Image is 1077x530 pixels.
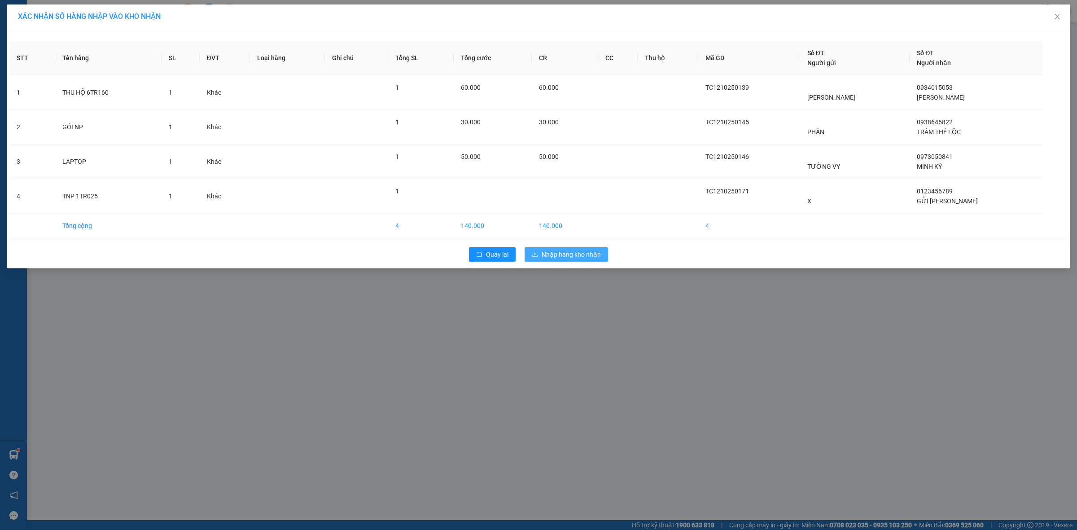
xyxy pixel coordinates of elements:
[461,153,481,160] span: 50.000
[917,118,953,126] span: 0938646822
[169,193,172,200] span: 1
[705,153,749,160] span: TC1210250146
[169,123,172,131] span: 1
[917,153,953,160] span: 0973050841
[55,145,162,179] td: LAPTOP
[454,41,532,75] th: Tổng cước
[469,247,516,262] button: rollbackQuay lại
[638,41,698,75] th: Thu hộ
[9,41,55,75] th: STT
[250,41,325,75] th: Loại hàng
[532,214,598,238] td: 140.000
[388,214,454,238] td: 4
[3,53,42,73] span: Tản Đà (Tiền)
[9,23,51,31] strong: HIỆP THÀNH
[120,14,175,31] span: Mã ĐH : TĐT1210250006
[532,41,598,75] th: CR
[705,118,749,126] span: TC1210250145
[705,84,749,91] span: TC1210250139
[200,179,250,214] td: Khác
[200,41,250,75] th: ĐVT
[539,118,559,126] span: 30.000
[917,84,953,91] span: 0934015053
[66,9,110,45] strong: BIÊN NHẬN
[705,188,749,195] span: TC1210250171
[917,188,953,195] span: 0123456789
[9,179,55,214] td: 4
[917,128,961,136] span: TRẦM THẾ LỘC
[53,67,174,86] strong: VP Nhận :
[4,4,55,22] strong: CÔNG TY TNHH MTV VẬN TẢI
[1045,4,1070,30] button: Close
[53,66,174,86] span: [GEOGRAPHIC_DATA] ([GEOGRAPHIC_DATA])
[55,41,162,75] th: Tên hàng
[122,32,172,41] span: 19:03:33 [DATE]
[461,118,481,126] span: 30.000
[9,75,55,110] td: 1
[200,110,250,145] td: Khác
[917,94,965,101] span: [PERSON_NAME]
[917,49,934,57] span: Số ĐT
[200,145,250,179] td: Khác
[3,54,42,73] strong: VP Gửi :
[461,84,481,91] span: 60.000
[395,153,399,160] span: 1
[807,197,811,205] span: X
[539,153,559,160] span: 50.000
[55,179,162,214] td: TNP 1TR025
[55,214,162,238] td: Tổng cộng
[476,251,482,258] span: rollback
[169,89,172,96] span: 1
[807,59,836,66] span: Người gửi
[917,163,942,170] span: MINH KỲ
[598,41,638,75] th: CC
[388,41,454,75] th: Tổng SL
[395,188,399,195] span: 1
[542,250,601,259] span: Nhập hàng kho nhận
[325,41,388,75] th: Ghi chú
[1054,13,1061,20] span: close
[169,158,172,165] span: 1
[395,118,399,126] span: 1
[9,145,55,179] td: 3
[55,110,162,145] td: GÓI NP
[18,12,161,21] span: XÁC NHẬN SỐ HÀNG NHẬP VÀO KHO NHẬN
[539,84,559,91] span: 60.000
[162,41,199,75] th: SL
[395,84,399,91] span: 1
[532,251,538,258] span: download
[454,214,532,238] td: 140.000
[807,94,855,101] span: [PERSON_NAME]
[917,59,951,66] span: Người nhận
[9,110,55,145] td: 2
[698,41,800,75] th: Mã GD
[807,49,824,57] span: Số ĐT
[917,197,978,205] span: GỬI [PERSON_NAME]
[525,247,608,262] button: downloadNhập hàng kho nhận
[55,75,162,110] td: THU HỘ 6TR160
[807,128,824,136] span: PHẤN
[698,214,800,238] td: 4
[7,33,52,50] span: Hotline : 1900 633 622
[486,250,508,259] span: Quay lại
[807,163,840,170] span: TƯỜNG VY
[200,75,250,110] td: Khác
